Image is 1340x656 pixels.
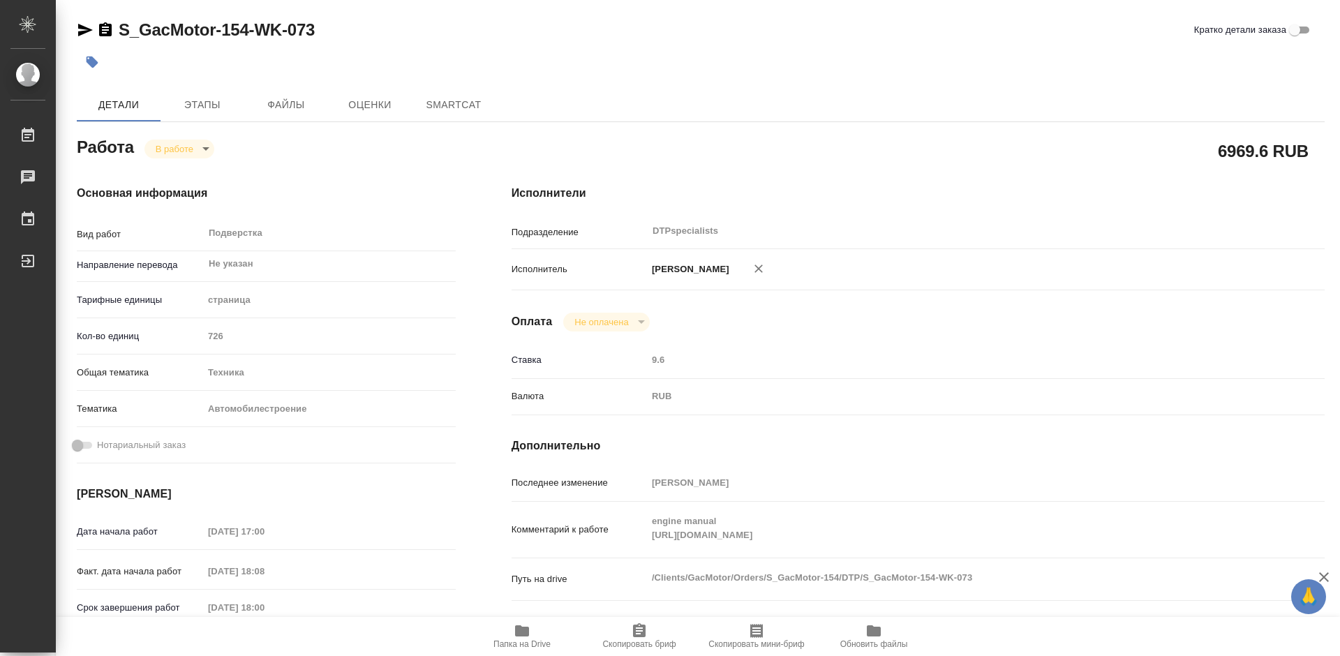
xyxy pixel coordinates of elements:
[203,361,456,385] div: Техника
[512,523,647,537] p: Комментарий к работе
[119,20,315,39] a: S_GacMotor-154-WK-073
[647,566,1257,590] textarea: /Clients/GacMotor/Orders/S_GacMotor-154/DTP/S_GacMotor-154-WK-073
[77,133,134,158] h2: Работа
[512,389,647,403] p: Валюта
[563,313,649,331] div: В работе
[1218,139,1309,163] h2: 6969.6 RUB
[512,262,647,276] p: Исполнитель
[203,326,456,346] input: Пустое поле
[647,262,729,276] p: [PERSON_NAME]
[512,353,647,367] p: Ставка
[840,639,908,649] span: Обновить файлы
[512,572,647,586] p: Путь на drive
[512,438,1325,454] h4: Дополнительно
[77,293,203,307] p: Тарифные единицы
[647,472,1257,493] input: Пустое поле
[815,617,932,656] button: Обновить файлы
[77,228,203,241] p: Вид работ
[77,402,203,416] p: Тематика
[77,525,203,539] p: Дата начала работ
[203,561,325,581] input: Пустое поле
[77,22,94,38] button: Скопировать ссылку для ЯМессенджера
[77,47,107,77] button: Добавить тэг
[336,96,403,114] span: Оценки
[253,96,320,114] span: Файлы
[1291,579,1326,614] button: 🙏
[144,140,214,158] div: В работе
[85,96,152,114] span: Детали
[203,397,456,421] div: Автомобилестроение
[743,253,774,284] button: Удалить исполнителя
[203,521,325,542] input: Пустое поле
[169,96,236,114] span: Этапы
[493,639,551,649] span: Папка на Drive
[77,486,456,502] h4: [PERSON_NAME]
[647,509,1257,547] textarea: engine manual [URL][DOMAIN_NAME]
[602,639,676,649] span: Скопировать бриф
[420,96,487,114] span: SmartCat
[647,350,1257,370] input: Пустое поле
[581,617,698,656] button: Скопировать бриф
[203,288,456,312] div: страница
[77,601,203,615] p: Срок завершения работ
[151,143,198,155] button: В работе
[698,617,815,656] button: Скопировать мини-бриф
[1194,23,1286,37] span: Кратко детали заказа
[77,565,203,579] p: Факт. дата начала работ
[97,22,114,38] button: Скопировать ссылку
[647,385,1257,408] div: RUB
[512,313,553,330] h4: Оплата
[512,476,647,490] p: Последнее изменение
[463,617,581,656] button: Папка на Drive
[512,185,1325,202] h4: Исполнители
[77,366,203,380] p: Общая тематика
[570,316,632,328] button: Не оплачена
[97,438,186,452] span: Нотариальный заказ
[512,225,647,239] p: Подразделение
[708,639,804,649] span: Скопировать мини-бриф
[203,597,325,618] input: Пустое поле
[1297,582,1320,611] span: 🙏
[77,185,456,202] h4: Основная информация
[77,258,203,272] p: Направление перевода
[77,329,203,343] p: Кол-во единиц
